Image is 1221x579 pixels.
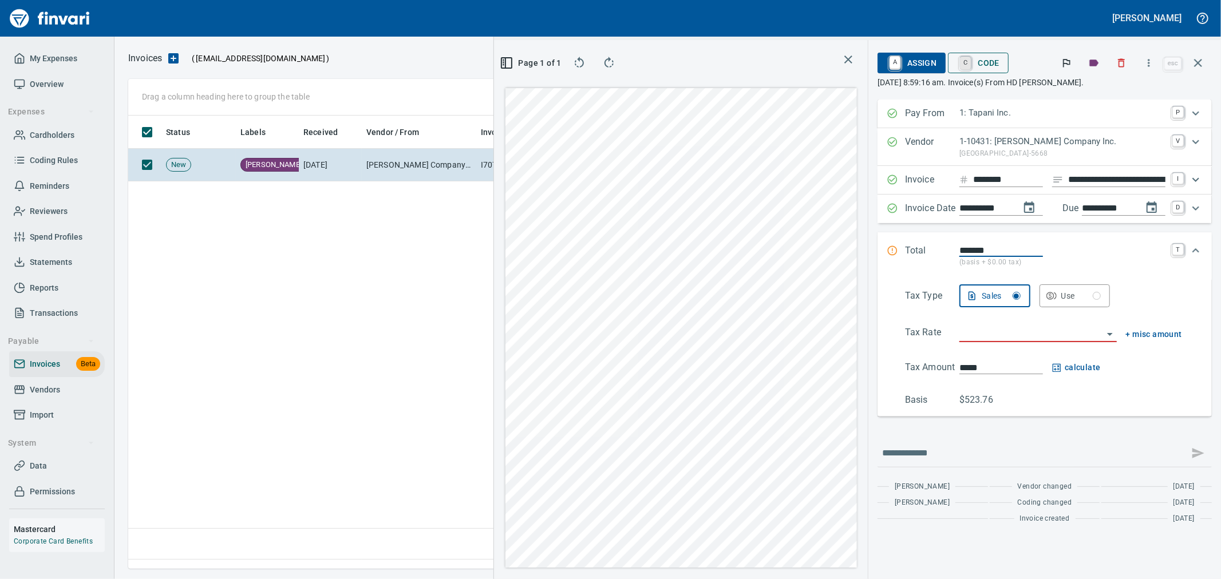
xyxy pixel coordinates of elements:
[1015,194,1043,221] button: change date
[1138,194,1165,221] button: change due date
[303,125,338,139] span: Received
[9,300,105,326] a: Transactions
[1052,174,1064,185] svg: Invoice description
[30,485,75,499] span: Permissions
[241,160,306,170] span: [PERSON_NAME]
[1172,106,1184,118] a: P
[1062,201,1117,215] p: Due
[240,125,266,139] span: Labels
[878,166,1212,195] div: Expand
[905,106,959,121] p: Pay From
[895,481,950,493] span: [PERSON_NAME]
[167,160,191,170] span: New
[476,149,562,181] td: I7077155
[30,204,68,219] span: Reviewers
[878,100,1212,128] div: Expand
[30,255,72,269] span: Statements
[128,51,162,65] p: Invoices
[9,199,105,224] a: Reviewers
[30,153,78,168] span: Coding Rules
[959,148,1165,160] p: [GEOGRAPHIC_DATA]-5668
[362,149,476,181] td: [PERSON_NAME] Company Inc. (1-10431)
[9,479,105,505] a: Permissions
[8,436,94,450] span: System
[142,91,310,102] p: Drag a column heading here to group the table
[8,334,94,348] span: Payable
[30,281,58,295] span: Reports
[508,56,556,70] span: Page 1 of 1
[895,497,950,509] span: [PERSON_NAME]
[959,106,1165,120] p: 1: Tapani Inc.
[30,179,69,193] span: Reminders
[957,53,999,73] span: Code
[166,125,205,139] span: Status
[1172,244,1184,255] a: T
[878,53,946,73] button: AAssign
[1109,50,1134,76] button: Discard
[3,433,99,454] button: System
[9,275,105,301] a: Reports
[14,523,105,536] h6: Mastercard
[1136,50,1161,76] button: More
[1040,284,1111,307] button: Use
[1172,135,1184,146] a: V
[1164,57,1182,70] a: esc
[303,125,353,139] span: Received
[1018,481,1072,493] span: Vendor changed
[1172,173,1184,184] a: I
[1020,513,1070,525] span: Invoice created
[1126,327,1182,342] button: + misc amount
[9,249,105,275] a: Statements
[481,125,554,139] span: Invoice Number
[30,51,77,66] span: My Expenses
[8,105,94,119] span: Expenses
[1172,201,1184,213] a: D
[185,53,330,64] p: ( )
[299,149,362,181] td: [DATE]
[9,122,105,148] a: Cardholders
[1110,9,1184,27] button: [PERSON_NAME]
[905,135,959,159] p: Vendor
[30,230,82,244] span: Spend Profiles
[9,402,105,428] a: Import
[1184,439,1212,467] span: This records your message into the invoice and notifies anyone mentioned
[14,537,93,545] a: Corporate Card Benefits
[9,173,105,199] a: Reminders
[9,148,105,173] a: Coding Rules
[1173,481,1195,493] span: [DATE]
[959,284,1030,307] button: Sales
[878,77,1212,88] p: [DATE] 8:59:16 am. Invoice(s) From HD [PERSON_NAME].
[9,72,105,97] a: Overview
[30,459,47,473] span: Data
[503,53,561,73] button: Page 1 of 1
[9,453,105,479] a: Data
[162,51,185,65] button: Upload an Invoice
[9,46,105,72] a: My Expenses
[878,280,1212,417] div: Expand
[30,408,54,422] span: Import
[7,5,93,32] img: Finvari
[878,195,1212,223] div: Expand
[890,56,900,69] a: A
[30,357,60,371] span: Invoices
[905,289,959,307] p: Tax Type
[1081,50,1107,76] button: Labels
[9,351,105,377] a: InvoicesBeta
[960,57,971,69] a: C
[366,125,419,139] span: Vendor / From
[959,393,1014,407] p: $523.76
[948,53,1009,73] button: CCode
[1052,360,1101,375] button: calculate
[905,360,959,375] p: Tax Amount
[30,306,78,320] span: Transactions
[959,173,969,187] svg: Invoice number
[195,53,326,64] span: [EMAIL_ADDRESS][DOMAIN_NAME]
[76,358,100,371] span: Beta
[878,232,1212,280] div: Expand
[1161,49,1212,77] span: Close invoice
[1102,326,1118,342] button: Open
[982,289,1021,303] div: Sales
[240,125,280,139] span: Labels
